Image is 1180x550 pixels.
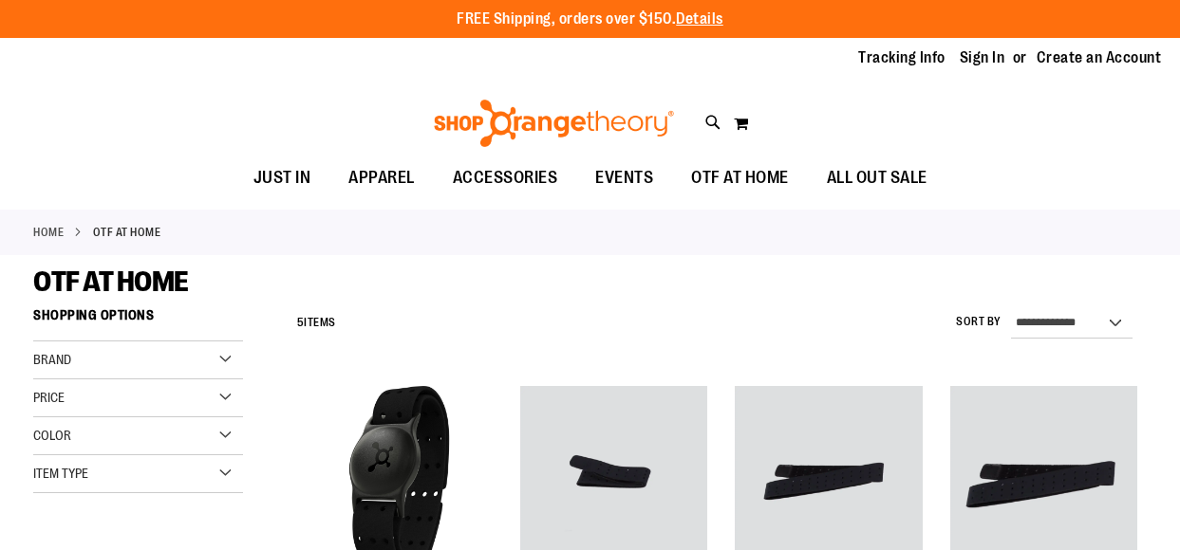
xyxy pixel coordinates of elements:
a: Home [33,224,64,241]
span: JUST IN [253,156,311,199]
span: Price [33,390,65,405]
label: Sort By [956,314,1002,330]
strong: Shopping Options [33,299,243,341]
a: Create an Account [1037,47,1162,68]
span: APPAREL [348,156,415,199]
span: ALL OUT SALE [827,156,927,199]
img: Shop Orangetheory [431,100,677,147]
span: Brand [33,352,71,367]
p: FREE Shipping, orders over $150. [457,9,723,30]
a: Sign In [960,47,1005,68]
span: OTF AT HOME [691,156,789,199]
span: ACCESSORIES [453,156,558,199]
a: Details [676,10,723,27]
strong: OTF AT HOME [93,224,161,241]
span: OTF AT HOME [33,266,189,298]
a: Tracking Info [858,47,946,68]
span: Item Type [33,466,88,481]
span: 5 [297,316,305,329]
span: EVENTS [595,156,653,199]
h2: Items [297,308,336,338]
span: Color [33,428,71,443]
